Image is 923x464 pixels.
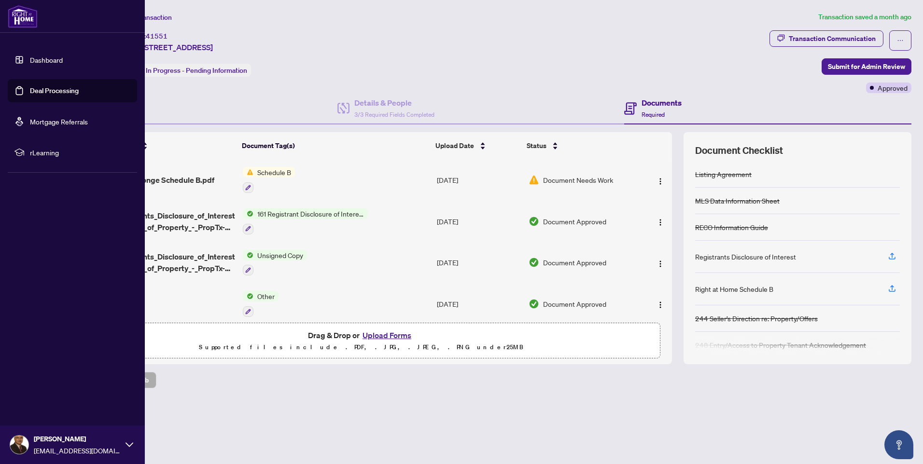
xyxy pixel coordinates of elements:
span: 161_Registrants_Disclosure_of_Interest_-_Disposition_of_Property_-_PropTx-[PERSON_NAME].pdf [95,251,235,274]
th: Status [523,132,637,159]
a: Deal Processing [30,86,79,95]
p: Supported files include .PDF, .JPG, .JPEG, .PNG under 25 MB [68,341,654,353]
button: Logo [653,172,668,188]
span: Upload Date [435,140,474,151]
span: Unsigned Copy [253,250,307,260]
span: 41551 [146,32,168,41]
button: Logo [653,255,668,270]
a: Mortgage Referrals [30,117,88,126]
img: Logo [657,260,664,268]
span: In Progress - Pending Information [146,66,247,75]
h4: Details & People [354,97,434,109]
div: Status: [120,64,251,77]
img: Status Icon [243,208,253,219]
img: Logo [657,177,664,185]
span: 1901-7165 Yonge Schedule B.pdf [95,174,214,186]
button: Status IconUnsigned Copy [243,250,307,276]
button: Open asap [884,430,913,459]
span: 3/3 Required Fields Completed [354,111,434,118]
span: Status [527,140,546,151]
img: Status Icon [243,250,253,260]
img: Status Icon [243,291,253,301]
div: Transaction Communication [789,31,876,46]
img: Document Status [529,175,539,185]
button: Logo [653,296,668,312]
span: Submit for Admin Review [828,59,905,74]
span: Document Checklist [695,144,783,157]
span: rLearning [30,147,130,158]
span: Schedule B [253,167,295,177]
div: Right at Home Schedule B [695,284,773,294]
div: 244 Seller’s Direction re: Property/Offers [695,313,818,324]
img: logo [8,5,38,28]
img: Status Icon [243,167,253,177]
button: Submit for Admin Review [822,58,911,75]
span: [EMAIL_ADDRESS][DOMAIN_NAME] [34,445,121,456]
h4: Documents [642,97,682,109]
td: [DATE] [433,159,525,201]
span: Other [253,291,279,301]
span: Document Approved [543,257,606,268]
span: Document Approved [543,216,606,227]
span: Approved [878,82,908,93]
td: [DATE] [433,283,525,325]
span: Drag & Drop orUpload FormsSupported files include .PDF, .JPG, .JPEG, .PNG under25MB [62,323,660,359]
span: [PERSON_NAME] [34,434,121,444]
td: [DATE] [433,242,525,284]
button: Status IconSchedule B [243,167,295,193]
span: ellipsis [897,37,904,44]
div: MLS Data Information Sheet [695,195,780,206]
a: Dashboard [30,55,63,64]
div: Registrants Disclosure of Interest [695,251,796,262]
article: Transaction saved a month ago [818,12,911,23]
span: Document Needs Work [543,175,613,185]
button: Transaction Communication [769,30,883,47]
span: Document Approved [543,299,606,309]
th: Upload Date [432,132,523,159]
img: Document Status [529,299,539,309]
div: RECO Information Guide [695,222,768,232]
th: (7) File Name [90,132,238,159]
span: 161 Registrant Disclosure of Interest - Disposition ofProperty [253,208,368,219]
button: Upload Forms [360,329,414,341]
img: Profile Icon [10,436,28,454]
span: 161_Registrants_Disclosure_of_Interest_-_Disposition_of_Property_-_PropTx-[PERSON_NAME] 3 FINALIZ... [95,210,235,233]
button: Logo [653,214,668,229]
span: View Transaction [120,13,172,22]
button: Status Icon161 Registrant Disclosure of Interest - Disposition ofProperty [243,208,368,234]
div: Listing Agreement [695,169,752,179]
button: Status IconOther [243,291,279,317]
img: Logo [657,301,664,309]
img: Logo [657,218,664,226]
span: 1901-[STREET_ADDRESS] [120,41,213,53]
td: [DATE] [433,201,525,242]
span: Required [642,111,665,118]
img: Document Status [529,216,539,227]
th: Document Tag(s) [238,132,431,159]
span: Drag & Drop or [308,329,414,341]
img: Document Status [529,257,539,268]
